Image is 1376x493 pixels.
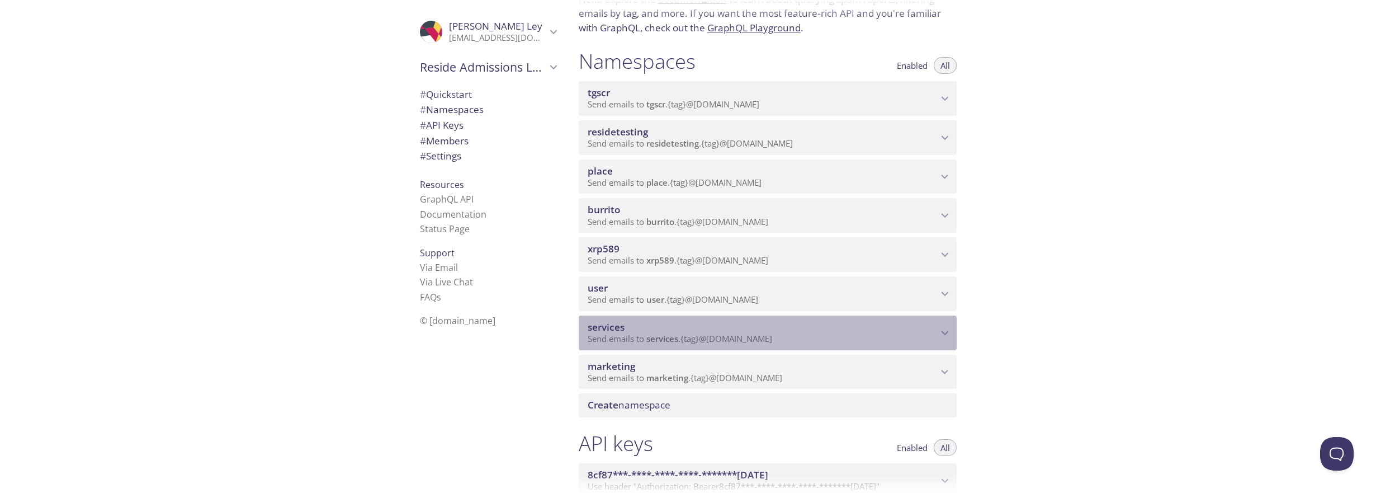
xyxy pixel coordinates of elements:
span: Send emails to . {tag} @[DOMAIN_NAME] [588,138,793,149]
span: # [420,103,426,116]
a: Via Email [420,261,458,274]
div: Sergio Ley [411,13,565,50]
div: residetesting namespace [579,120,957,155]
h1: API keys [579,431,653,456]
h1: Namespaces [579,49,696,74]
span: Resources [420,179,464,191]
span: user [588,281,608,294]
span: # [420,88,426,101]
div: Reside Admissions LLC team [411,53,565,82]
div: Create namespace [579,393,957,417]
span: API Keys [420,119,464,132]
span: residetesting [588,125,648,138]
span: Send emails to . {tag} @[DOMAIN_NAME] [588,98,759,110]
button: Enabled [890,57,934,74]
span: Send emails to . {tag} @[DOMAIN_NAME] [588,177,762,188]
span: # [420,134,426,147]
span: burrito [588,203,620,216]
div: marketing namespace [579,355,957,389]
a: GraphQL API [420,193,474,205]
span: tgscr [588,86,610,99]
span: services [588,321,625,334]
span: place [646,177,668,188]
div: services namespace [579,316,957,350]
span: s [437,291,441,303]
span: Send emails to . {tag} @[DOMAIN_NAME] [588,255,768,266]
span: Send emails to . {tag} @[DOMAIN_NAME] [588,333,772,344]
div: xrp589 namespace [579,237,957,272]
button: All [934,57,957,74]
span: © [DOMAIN_NAME] [420,314,495,327]
button: All [934,439,957,456]
span: marketing [646,372,688,383]
span: [PERSON_NAME] Ley [449,20,542,32]
span: namespace [588,398,670,411]
span: Send emails to . {tag} @[DOMAIN_NAME] [588,216,768,227]
div: Quickstart [411,87,565,102]
span: residetesting [646,138,699,149]
div: API Keys [411,118,565,133]
div: place namespace [579,159,957,194]
div: user namespace [579,276,957,311]
span: tgscr [646,98,665,110]
span: user [646,294,664,305]
span: marketing [588,360,635,373]
a: GraphQL Playground [707,21,801,34]
span: xrp589 [588,242,620,255]
span: place [588,165,613,177]
a: Status Page [420,223,470,235]
div: tgscr namespace [579,81,957,116]
iframe: Help Scout Beacon - Open [1320,437,1354,471]
span: # [420,119,426,132]
a: Via Live Chat [420,276,473,288]
p: [EMAIL_ADDRESS][DOMAIN_NAME] [449,32,546,44]
span: Namespaces [420,103,484,116]
span: Quickstart [420,88,472,101]
span: services [646,333,678,344]
span: Support [420,247,455,259]
div: Team Settings [411,148,565,164]
span: Members [420,134,469,147]
span: Send emails to . {tag} @[DOMAIN_NAME] [588,372,782,383]
span: Reside Admissions LLC team [420,59,546,75]
div: Namespaces [411,102,565,118]
span: # [420,149,426,162]
div: burrito namespace [579,198,957,233]
span: Send emails to . {tag} @[DOMAIN_NAME] [588,294,758,305]
span: burrito [646,216,674,227]
button: Enabled [890,439,934,456]
span: xrp589 [646,255,674,266]
span: Create [588,398,618,411]
a: FAQ [420,291,441,303]
a: Documentation [420,208,486,220]
div: Members [411,133,565,149]
span: Settings [420,149,461,162]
